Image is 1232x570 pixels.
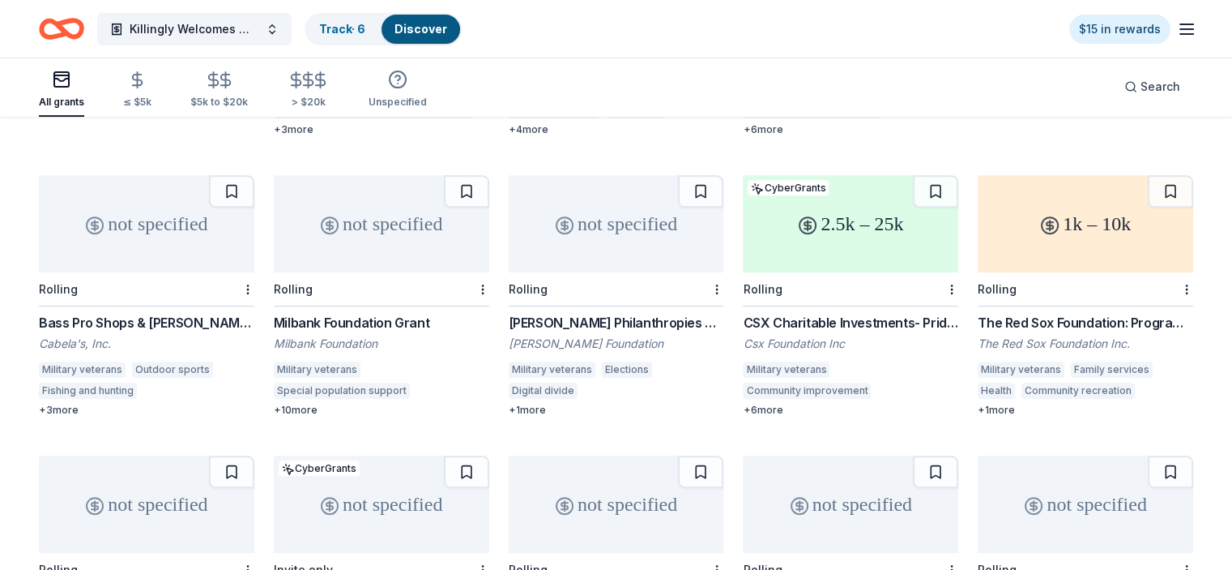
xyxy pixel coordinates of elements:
button: Search [1111,71,1193,103]
div: Digital divide [509,383,578,399]
div: + 4 more [509,123,724,136]
div: not specified [509,175,724,272]
div: not specified [274,175,489,272]
a: 2.5k – 25kCyberGrantsRollingCSX Charitable Investments- Pride in Service GrantsCsx Foundation Inc... [743,175,958,417]
a: not specifiedRollingBass Pro Shops & [PERSON_NAME]'s FundingCabela's, Inc.Military veteransOutdoo... [39,175,254,417]
a: Home [39,10,84,48]
div: CyberGrants [279,461,360,476]
div: Military veterans [743,362,829,378]
a: $15 in rewards [1069,15,1170,44]
div: Rolling [509,282,548,296]
button: Unspecified [369,63,427,117]
div: Csx Foundation Inc [743,336,958,352]
button: > $20k [287,64,330,117]
div: Outdoor sports [132,362,213,378]
div: Military veterans [509,362,595,378]
div: Community improvement [743,383,871,399]
div: + 6 more [743,123,958,136]
div: Elections [602,362,652,378]
button: Killingly Welcomes Wreaths Across [GEOGRAPHIC_DATA] [97,13,292,45]
div: Rolling [743,282,782,296]
div: Bass Pro Shops & [PERSON_NAME]'s Funding [39,313,254,332]
div: not specified [509,456,724,553]
div: The Red Sox Foundation: Program Requests [978,313,1193,332]
div: Milbank Foundation [274,336,489,352]
div: [PERSON_NAME] Foundation [509,336,724,352]
div: Rolling [39,282,78,296]
a: Discover [394,22,447,36]
div: Cabela's, Inc. [39,336,254,352]
div: + 3 more [39,404,254,417]
div: not specified [39,456,254,553]
div: Family services [1071,362,1153,378]
div: Rolling [978,282,1017,296]
div: Fishing and hunting [39,383,137,399]
div: not specified [978,456,1193,553]
div: Military veterans [274,362,360,378]
div: + 10 more [274,404,489,417]
a: not specifiedRolling[PERSON_NAME] Philanthropies Grants[PERSON_NAME] FoundationMilitary veteransE... [509,175,724,417]
div: Water conservation [143,383,244,399]
div: Military veterans [978,362,1064,378]
div: CSX Charitable Investments- Pride in Service Grants [743,313,958,332]
div: not specified [743,456,958,553]
button: All grants [39,63,84,117]
div: All grants [39,96,84,109]
div: Special population support [274,383,410,399]
div: + 3 more [274,123,489,136]
div: Milbank Foundation Grant [274,313,489,332]
div: + 6 more [743,404,958,417]
button: $5k to $20k [190,64,248,117]
div: 1k – 10k [978,175,1193,272]
span: Search [1140,77,1180,96]
div: not specified [39,175,254,272]
div: [PERSON_NAME] Philanthropies Grants [509,313,724,332]
div: ≤ $5k [123,96,151,109]
div: + 1 more [509,404,724,417]
div: > $20k [287,96,330,109]
div: The Red Sox Foundation Inc. [978,336,1193,352]
button: ≤ $5k [123,64,151,117]
div: Health [978,383,1015,399]
div: not specified [274,456,489,553]
div: Rolling [274,282,313,296]
div: Military veterans [39,362,126,378]
a: Track· 6 [319,22,365,36]
div: $5k to $20k [190,96,248,109]
button: Track· 6Discover [305,13,462,45]
a: 1k – 10kRollingThe Red Sox Foundation: Program RequestsThe Red Sox Foundation Inc.Military vetera... [978,175,1193,417]
div: 2.5k – 25k [743,175,958,272]
div: Community recreation [1021,383,1135,399]
div: Unspecified [369,96,427,109]
div: + 1 more [978,404,1193,417]
a: not specifiedRollingMilbank Foundation GrantMilbank FoundationMilitary veteransSpecial population... [274,175,489,417]
span: Killingly Welcomes Wreaths Across [GEOGRAPHIC_DATA] [130,19,259,39]
div: CyberGrants [748,180,829,195]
